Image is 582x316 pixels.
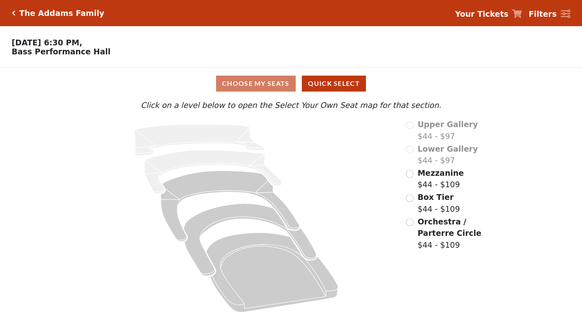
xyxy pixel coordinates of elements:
[302,76,366,92] button: Quick Select
[134,124,265,155] path: Upper Gallery - Seats Available: 0
[417,216,503,251] label: $44 - $109
[417,191,460,215] label: $44 - $109
[417,217,481,238] span: Orchestra / Parterre Circle
[528,8,570,20] a: Filters
[12,10,16,16] a: Click here to go back to filters
[528,9,557,18] strong: Filters
[417,120,478,129] span: Upper Gallery
[455,8,522,20] a: Your Tickets
[417,193,453,202] span: Box Tier
[19,9,104,18] h5: The Addams Family
[145,150,282,194] path: Lower Gallery - Seats Available: 0
[78,99,503,111] p: Click on a level below to open the Select Your Own Seat map for that section.
[206,233,338,312] path: Orchestra / Parterre Circle - Seats Available: 125
[417,144,478,153] span: Lower Gallery
[417,119,478,142] label: $44 - $97
[417,168,464,177] span: Mezzanine
[455,9,508,18] strong: Your Tickets
[417,167,464,190] label: $44 - $109
[417,143,478,166] label: $44 - $97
